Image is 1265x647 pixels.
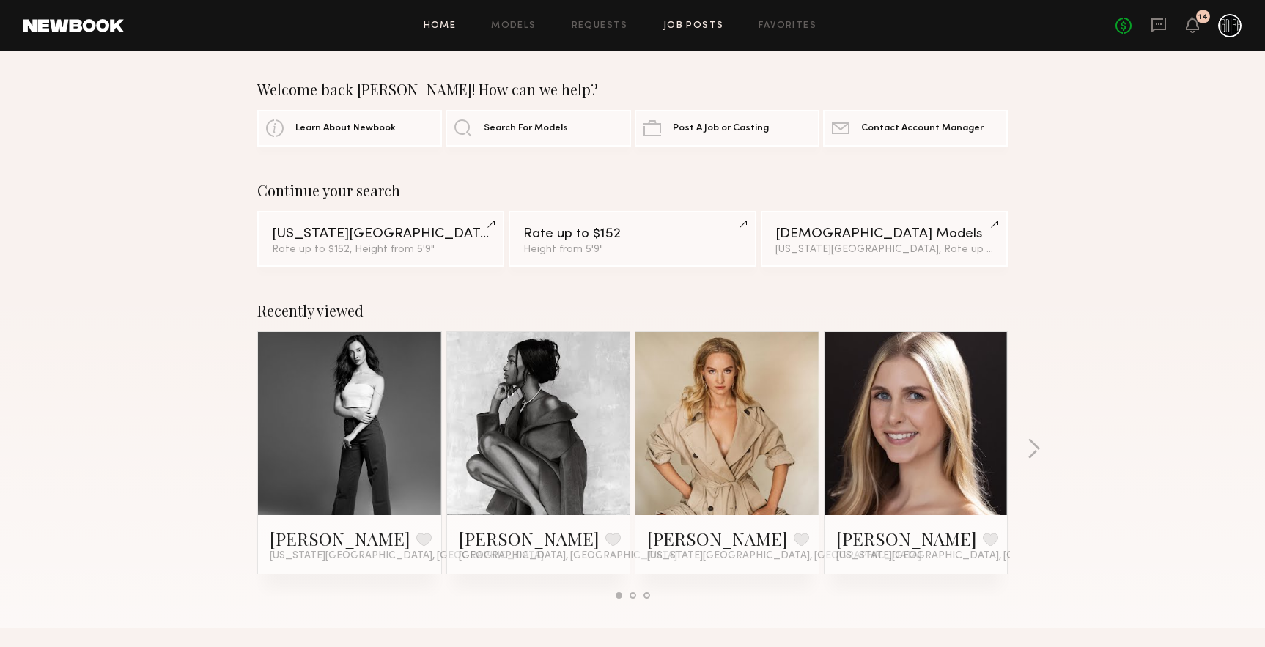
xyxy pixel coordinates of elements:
[572,21,628,31] a: Requests
[523,227,741,241] div: Rate up to $152
[257,81,1008,98] div: Welcome back [PERSON_NAME]! How can we help?
[759,21,816,31] a: Favorites
[257,211,504,267] a: [US_STATE][GEOGRAPHIC_DATA]Rate up to $152, Height from 5'9"
[663,21,724,31] a: Job Posts
[761,211,1008,267] a: [DEMOGRAPHIC_DATA] Models[US_STATE][GEOGRAPHIC_DATA], Rate up to $201
[775,245,993,255] div: [US_STATE][GEOGRAPHIC_DATA], Rate up to $201
[270,550,544,562] span: [US_STATE][GEOGRAPHIC_DATA], [GEOGRAPHIC_DATA]
[257,182,1008,199] div: Continue your search
[272,245,490,255] div: Rate up to $152, Height from 5'9"
[270,527,410,550] a: [PERSON_NAME]
[836,550,1110,562] span: [US_STATE][GEOGRAPHIC_DATA], [GEOGRAPHIC_DATA]
[647,527,788,550] a: [PERSON_NAME]
[509,211,756,267] a: Rate up to $152Height from 5'9"
[424,21,457,31] a: Home
[523,245,741,255] div: Height from 5'9"
[257,110,442,147] a: Learn About Newbook
[459,527,600,550] a: [PERSON_NAME]
[673,124,769,133] span: Post A Job or Casting
[491,21,536,31] a: Models
[272,227,490,241] div: [US_STATE][GEOGRAPHIC_DATA]
[446,110,630,147] a: Search For Models
[295,124,396,133] span: Learn About Newbook
[823,110,1008,147] a: Contact Account Manager
[459,550,677,562] span: [GEOGRAPHIC_DATA], [GEOGRAPHIC_DATA]
[861,124,984,133] span: Contact Account Manager
[635,110,819,147] a: Post A Job or Casting
[836,527,977,550] a: [PERSON_NAME]
[775,227,993,241] div: [DEMOGRAPHIC_DATA] Models
[257,302,1008,319] div: Recently viewed
[1198,13,1208,21] div: 14
[484,124,568,133] span: Search For Models
[647,550,921,562] span: [US_STATE][GEOGRAPHIC_DATA], [GEOGRAPHIC_DATA]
